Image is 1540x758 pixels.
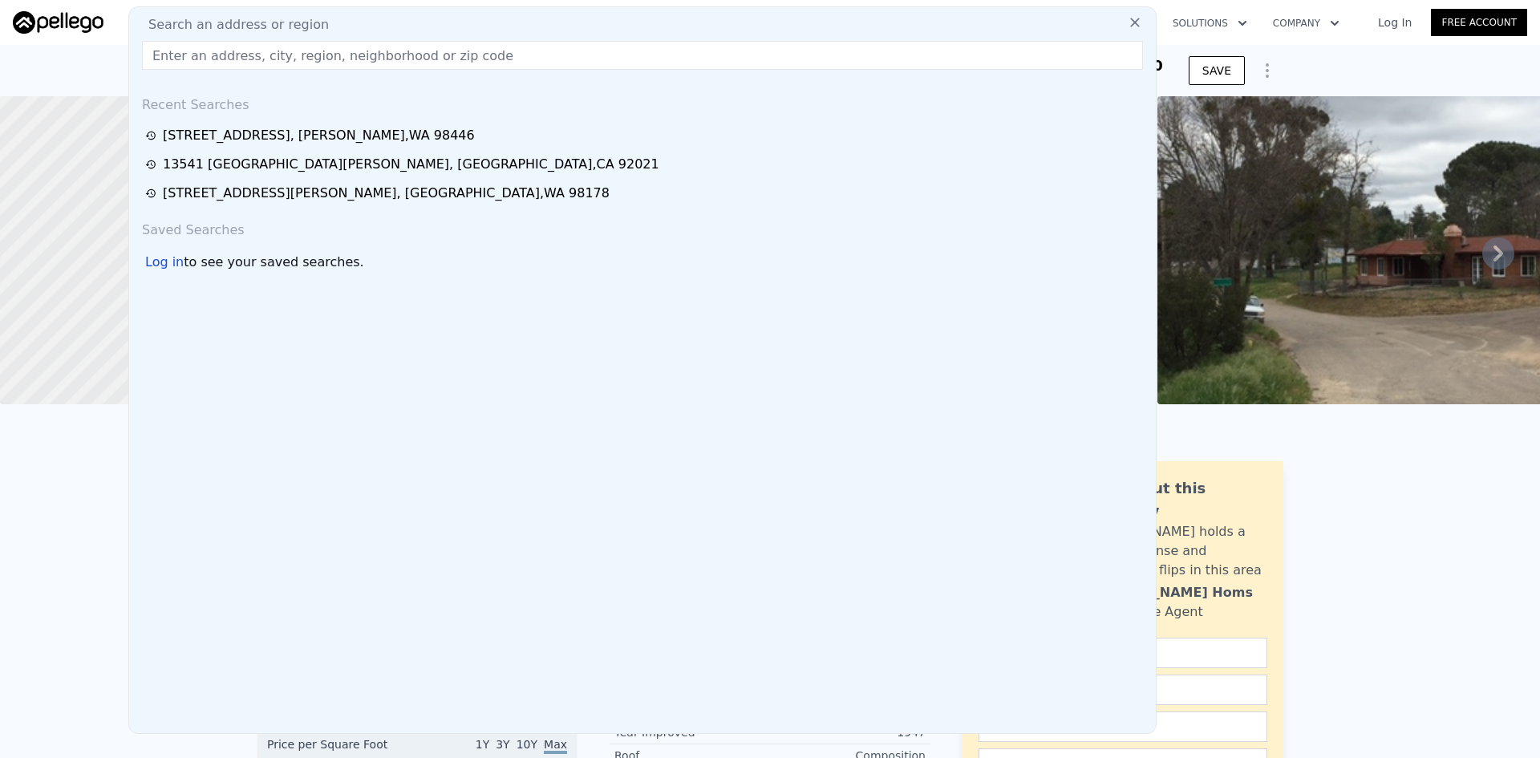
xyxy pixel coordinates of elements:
[163,126,475,145] div: [STREET_ADDRESS] , [PERSON_NAME] , WA 98446
[476,738,489,751] span: 1Y
[145,184,1145,203] a: [STREET_ADDRESS][PERSON_NAME], [GEOGRAPHIC_DATA],WA 98178
[136,83,1149,121] div: Recent Searches
[13,11,103,34] img: Pellego
[1189,56,1245,85] button: SAVE
[136,208,1149,246] div: Saved Searches
[184,253,363,272] span: to see your saved searches.
[1260,9,1352,38] button: Company
[517,738,537,751] span: 10Y
[163,184,610,203] div: [STREET_ADDRESS][PERSON_NAME] , [GEOGRAPHIC_DATA] , WA 98178
[145,155,1145,174] a: 13541 [GEOGRAPHIC_DATA][PERSON_NAME], [GEOGRAPHIC_DATA],CA 92021
[163,155,659,174] div: 13541 [GEOGRAPHIC_DATA][PERSON_NAME] , [GEOGRAPHIC_DATA] , CA 92021
[1160,9,1260,38] button: Solutions
[145,126,1145,145] a: [STREET_ADDRESS], [PERSON_NAME],WA 98446
[1088,477,1267,522] div: Ask about this property
[496,738,509,751] span: 3Y
[145,253,184,272] div: Log in
[142,41,1143,70] input: Enter an address, city, region, neighborhood or zip code
[1359,14,1431,30] a: Log In
[544,738,567,754] span: Max
[1088,583,1253,602] div: [PERSON_NAME] Homs
[1251,55,1283,87] button: Show Options
[1088,522,1267,580] div: [PERSON_NAME] holds a broker license and personally flips in this area
[1431,9,1527,36] a: Free Account
[136,15,329,34] span: Search an address or region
